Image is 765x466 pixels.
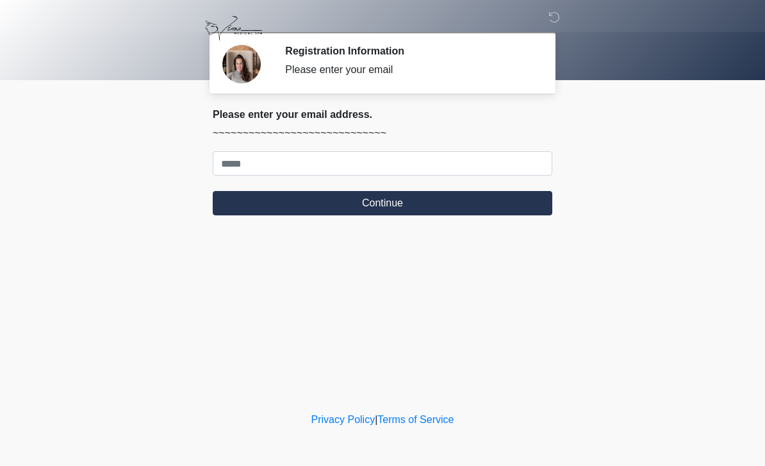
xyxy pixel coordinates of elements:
[377,414,454,425] a: Terms of Service
[213,108,552,121] h2: Please enter your email address.
[285,62,533,78] div: Please enter your email
[213,191,552,215] button: Continue
[222,45,261,83] img: Agent Avatar
[200,10,267,47] img: Viona Medical Spa Logo
[375,414,377,425] a: |
[311,414,375,425] a: Privacy Policy
[213,126,552,141] p: ~~~~~~~~~~~~~~~~~~~~~~~~~~~~~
